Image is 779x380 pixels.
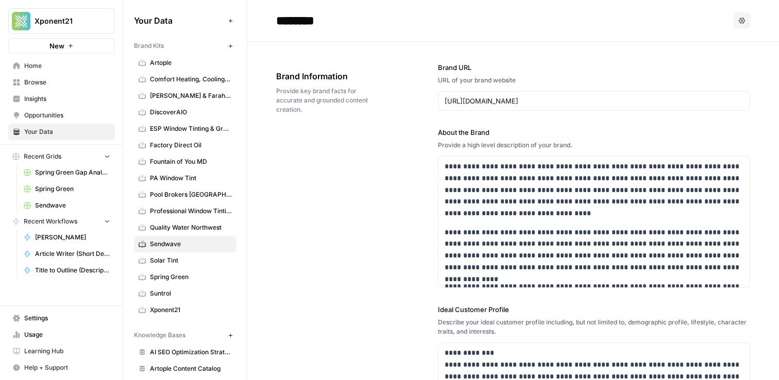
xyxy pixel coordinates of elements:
span: [PERSON_NAME] & Farah Eye & Laser Center [150,91,232,100]
a: AI SEO Optimization Strategy Playbook [134,344,236,360]
span: Your Data [134,14,224,27]
span: Xponent21 [150,305,232,315]
a: Home [8,58,115,74]
a: Spring Green [19,181,115,197]
button: Help + Support [8,359,115,376]
span: Opportunities [24,111,110,120]
a: [PERSON_NAME] & Farah Eye & Laser Center [134,88,236,104]
span: Quality Water Northwest [150,223,232,232]
a: Quality Water Northwest [134,219,236,236]
span: Provide key brand facts for accurate and grounded content creation. [276,87,380,114]
a: Insights [8,91,115,107]
span: Your Data [24,127,110,136]
span: AI SEO Optimization Strategy Playbook [150,348,232,357]
a: Suntrol [134,285,236,302]
a: Xponent21 [134,302,236,318]
a: Artople [134,55,236,71]
a: Learning Hub [8,343,115,359]
span: Brand Kits [134,41,164,50]
span: Brand Information [276,70,380,82]
span: Artople [150,58,232,67]
span: PA Window Tint [150,174,232,183]
a: Solar Tint [134,252,236,269]
a: [PERSON_NAME] [19,229,115,246]
span: Professional Window Tinting [150,206,232,216]
a: Your Data [8,124,115,140]
span: Sendwave [35,201,110,210]
span: Knowledge Bases [134,331,185,340]
a: DiscoverAIO [134,104,236,120]
span: Browse [24,78,110,87]
a: Comfort Heating, Cooling, Electrical & Plumbing [134,71,236,88]
a: PA Window Tint [134,170,236,186]
span: Usage [24,330,110,339]
span: Learning Hub [24,347,110,356]
button: Recent Grids [8,149,115,164]
a: Spring Green [134,269,236,285]
a: Spring Green Gap Analysis Old [19,164,115,181]
span: Solar Tint [150,256,232,265]
span: Title to Outline (Description and Tie-in Test) [35,266,110,275]
a: Fountain of You MD [134,153,236,170]
a: Artople Content Catalog [134,360,236,377]
span: Comfort Heating, Cooling, Electrical & Plumbing [150,75,232,84]
span: Spring Green [150,272,232,282]
span: Article Writer (Short Description and Tie In Test) [35,249,110,258]
a: Factory Direct Oil [134,137,236,153]
span: Insights [24,94,110,103]
a: Sendwave [19,197,115,214]
span: Xponent21 [35,16,97,26]
div: Describe your ideal customer profile including, but not limited to, demographic profile, lifestyl... [438,318,750,336]
div: URL of your brand website [438,76,750,85]
a: Professional Window Tinting [134,203,236,219]
span: Recent Grids [24,152,61,161]
a: Usage [8,326,115,343]
input: www.sundaysoccer.com [445,96,743,106]
button: Workspace: Xponent21 [8,8,115,34]
a: Sendwave [134,236,236,252]
a: ESP Window Tinting & Graphics [134,120,236,137]
a: Article Writer (Short Description and Tie In Test) [19,246,115,262]
img: Xponent21 Logo [12,12,30,30]
span: Spring Green Gap Analysis Old [35,168,110,177]
span: Settings [24,314,110,323]
label: Ideal Customer Profile [438,304,750,315]
a: Title to Outline (Description and Tie-in Test) [19,262,115,279]
span: Spring Green [35,184,110,194]
span: Recent Workflows [24,217,77,226]
div: Provide a high level description of your brand. [438,141,750,150]
span: Pool Brokers [GEOGRAPHIC_DATA] [150,190,232,199]
span: Fountain of You MD [150,157,232,166]
span: Suntrol [150,289,232,298]
span: Sendwave [150,239,232,249]
a: Browse [8,74,115,91]
button: New [8,38,115,54]
button: Recent Workflows [8,214,115,229]
span: ESP Window Tinting & Graphics [150,124,232,133]
a: Pool Brokers [GEOGRAPHIC_DATA] [134,186,236,203]
span: Help + Support [24,363,110,372]
label: About the Brand [438,127,750,137]
span: New [49,41,64,51]
label: Brand URL [438,62,750,73]
span: Artople Content Catalog [150,364,232,373]
span: DiscoverAIO [150,108,232,117]
span: [PERSON_NAME] [35,233,110,242]
a: Settings [8,310,115,326]
span: Home [24,61,110,71]
span: Factory Direct Oil [150,141,232,150]
a: Opportunities [8,107,115,124]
